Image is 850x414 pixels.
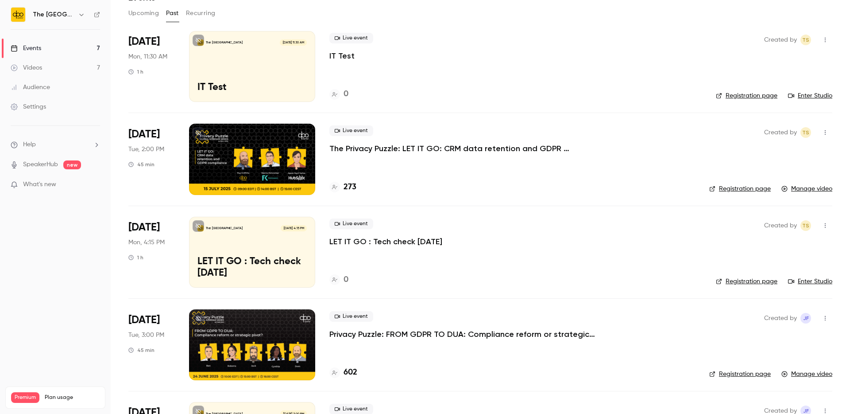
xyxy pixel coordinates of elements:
[781,184,832,193] a: Manage video
[11,102,46,111] div: Settings
[329,219,373,229] span: Live event
[802,127,809,138] span: TS
[166,6,179,20] button: Past
[197,256,307,279] p: LET IT GO : Tech check [DATE]
[329,33,373,43] span: Live event
[128,220,160,234] span: [DATE]
[128,6,159,20] button: Upcoming
[189,217,315,288] a: LET IT GO : Tech check 14/07/25The [GEOGRAPHIC_DATA][DATE] 4:15 PMLET IT GO : Tech check [DATE]
[189,31,315,102] a: IT Test The [GEOGRAPHIC_DATA][DATE] 11:30 AMIT Test
[11,63,42,72] div: Videos
[128,217,175,288] div: Jul 14 Mon, 4:15 PM (Europe/London)
[11,44,41,53] div: Events
[329,311,373,322] span: Live event
[128,124,175,195] div: Jul 15 Tue, 2:00 PM (Europe/London)
[128,309,175,380] div: Jun 24 Tue, 3:00 PM (Europe/London)
[802,220,809,231] span: TS
[280,39,306,46] span: [DATE] 11:30 AM
[11,83,50,92] div: Audience
[128,31,175,102] div: Aug 4 Mon, 11:30 AM (Europe/London)
[128,68,143,75] div: 1 h
[803,313,809,324] span: JF
[33,10,74,19] h6: The [GEOGRAPHIC_DATA]
[800,35,811,45] span: Taylor Swann
[128,35,160,49] span: [DATE]
[716,91,777,100] a: Registration page
[709,370,771,379] a: Registration page
[23,180,56,189] span: What's new
[23,140,36,149] span: Help
[45,394,100,401] span: Plan usage
[800,127,811,138] span: Taylor Swann
[781,370,832,379] a: Manage video
[128,145,164,154] span: Tue, 2:00 PM
[329,274,348,286] a: 0
[128,331,164,340] span: Tue, 3:00 PM
[800,220,811,231] span: Taylor Swann
[206,226,243,230] p: The [GEOGRAPHIC_DATA]
[186,6,216,20] button: Recurring
[716,277,777,286] a: Registration page
[329,143,595,154] a: The Privacy Puzzle: LET IT GO: CRM data retention and GDPR compliance
[800,313,811,324] span: Joel Fisk
[764,35,797,45] span: Created by
[329,236,442,247] a: LET IT GO : Tech check [DATE]
[11,392,39,403] span: Premium
[206,40,243,45] p: The [GEOGRAPHIC_DATA]
[128,52,167,61] span: Mon, 11:30 AM
[344,274,348,286] h4: 0
[89,181,100,189] iframe: Noticeable Trigger
[329,181,356,193] a: 273
[764,220,797,231] span: Created by
[128,347,155,354] div: 45 min
[329,367,357,379] a: 602
[23,160,58,169] a: SpeakerHub
[788,277,832,286] a: Enter Studio
[344,181,356,193] h4: 273
[128,161,155,168] div: 45 min
[329,51,355,61] a: IT Test
[344,367,357,379] h4: 602
[11,140,100,149] li: help-dropdown-opener
[63,160,81,169] span: new
[128,254,143,261] div: 1 h
[11,8,25,22] img: The DPO Centre
[329,125,373,136] span: Live event
[128,127,160,141] span: [DATE]
[329,88,348,100] a: 0
[709,184,771,193] a: Registration page
[281,225,306,231] span: [DATE] 4:15 PM
[344,88,348,100] h4: 0
[788,91,832,100] a: Enter Studio
[764,313,797,324] span: Created by
[329,329,595,340] a: Privacy Puzzle: FROM GDPR TO DUA: Compliance reform or strategic pivot?
[764,127,797,138] span: Created by
[128,238,165,247] span: Mon, 4:15 PM
[128,313,160,327] span: [DATE]
[197,82,307,94] p: IT Test
[802,35,809,45] span: TS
